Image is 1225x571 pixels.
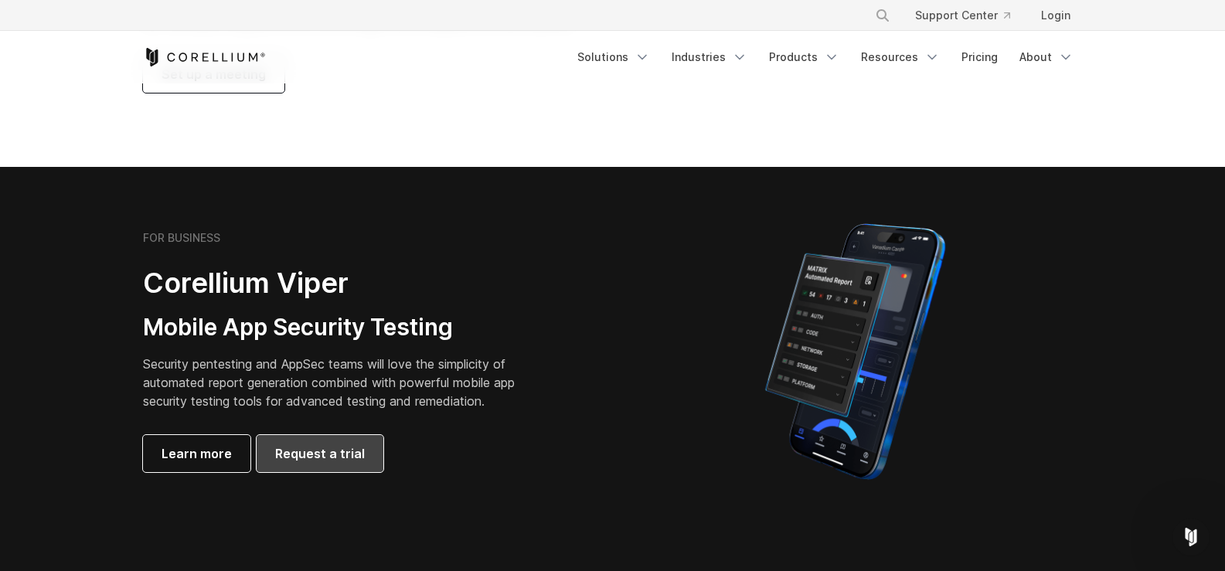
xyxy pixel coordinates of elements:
h2: Corellium Viper [143,266,539,301]
a: Resources [852,43,949,71]
a: Corellium Home [143,48,266,66]
a: Support Center [903,2,1023,29]
p: Security pentesting and AppSec teams will love the simplicity of automated report generation comb... [143,355,539,410]
a: Solutions [568,43,659,71]
h3: Mobile App Security Testing [143,313,539,342]
h6: FOR BUSINESS [143,231,220,245]
a: Pricing [952,43,1007,71]
iframe: Intercom live chat [1172,518,1210,556]
a: Products [760,43,849,71]
button: Search [869,2,897,29]
img: Corellium MATRIX automated report on iPhone showing app vulnerability test results across securit... [739,216,971,487]
span: Request a trial [275,444,365,463]
a: Login [1029,2,1083,29]
a: Industries [662,43,757,71]
a: About [1010,43,1083,71]
a: Learn more [143,435,250,472]
div: Navigation Menu [568,43,1083,71]
div: Navigation Menu [856,2,1083,29]
a: Request a trial [257,435,383,472]
span: Learn more [162,444,232,463]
